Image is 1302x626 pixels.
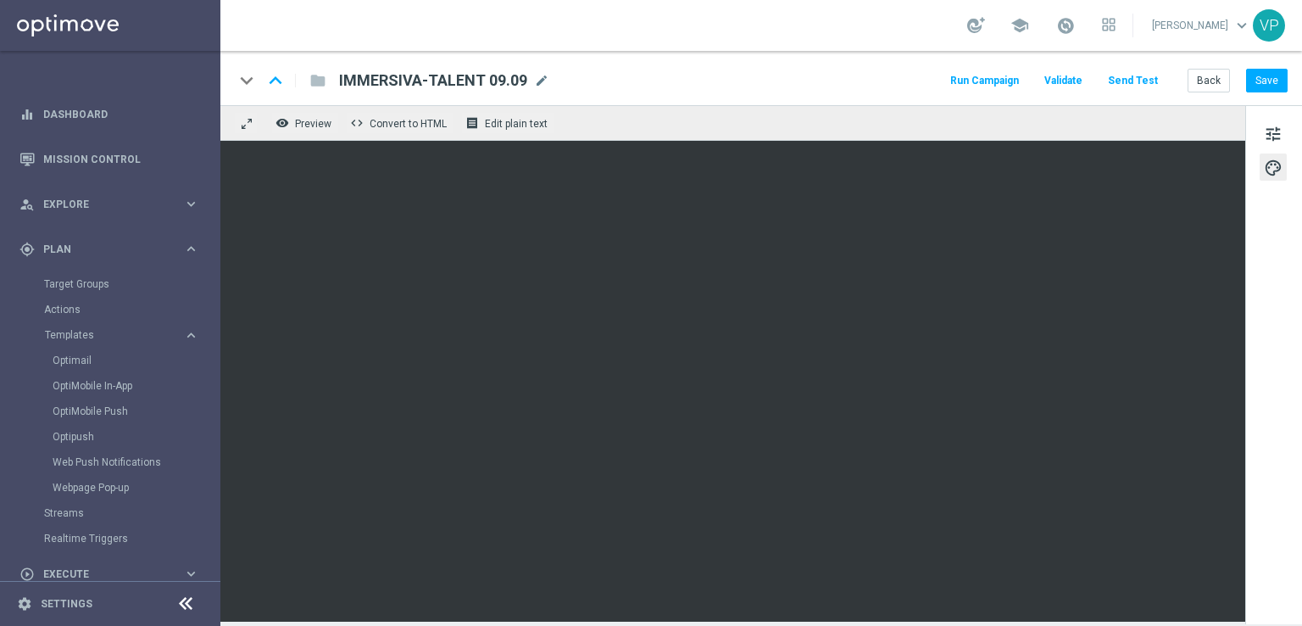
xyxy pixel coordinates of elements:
button: person_search Explore keyboard_arrow_right [19,198,200,211]
div: Target Groups [44,271,219,297]
div: Actions [44,297,219,322]
i: keyboard_arrow_up [263,68,288,93]
a: Optimail [53,354,176,367]
a: Mission Control [43,137,199,182]
button: Templates keyboard_arrow_right [44,328,200,342]
button: remove_red_eye Preview [271,112,339,134]
div: Realtime Triggers [44,526,219,551]
i: keyboard_arrow_right [183,566,199,582]
a: Realtime Triggers [44,532,176,545]
span: Preview [295,118,331,130]
i: equalizer [19,107,35,122]
a: Dashboard [43,92,199,137]
span: Execute [43,569,183,579]
div: VP [1253,9,1285,42]
span: Validate [1044,75,1082,87]
i: person_search [19,197,35,212]
a: [PERSON_NAME]keyboard_arrow_down [1150,13,1253,38]
i: gps_fixed [19,242,35,257]
span: Convert to HTML [370,118,447,130]
button: Validate [1042,70,1085,92]
i: remove_red_eye [275,116,289,130]
span: Edit plain text [485,118,548,130]
div: Plan [19,242,183,257]
a: Actions [44,303,176,316]
span: palette [1264,157,1283,179]
button: play_circle_outline Execute keyboard_arrow_right [19,567,200,581]
span: code [350,116,364,130]
a: OptiMobile Push [53,405,176,418]
div: Explore [19,197,183,212]
div: Templates [45,330,183,340]
button: receipt Edit plain text [461,112,555,134]
div: OptiMobile In-App [53,373,219,399]
a: Web Push Notifications [53,456,176,469]
div: Templates [44,322,219,500]
span: school [1010,16,1029,35]
i: keyboard_arrow_right [183,241,199,257]
a: OptiMobile In-App [53,379,176,393]
div: Mission Control [19,137,199,182]
a: Streams [44,506,176,520]
button: Back [1188,69,1230,92]
div: Web Push Notifications [53,450,219,475]
span: tune [1264,123,1283,145]
a: Target Groups [44,277,176,291]
button: Mission Control [19,153,200,166]
span: Templates [45,330,166,340]
div: Optimail [53,348,219,373]
span: IMMERSIVA-TALENT 09.09 [339,70,527,91]
a: Optipush [53,430,176,444]
div: OptiMobile Push [53,399,219,424]
button: gps_fixed Plan keyboard_arrow_right [19,243,200,256]
a: Webpage Pop-up [53,481,176,495]
span: Plan [43,244,183,254]
i: settings [17,596,32,612]
button: palette [1260,154,1287,181]
button: tune [1260,120,1287,147]
i: keyboard_arrow_right [183,196,199,212]
i: receipt [465,116,479,130]
div: Streams [44,500,219,526]
span: Explore [43,199,183,210]
a: Settings [41,599,92,609]
i: keyboard_arrow_right [183,327,199,344]
span: keyboard_arrow_down [1232,16,1251,35]
button: Send Test [1105,70,1160,92]
span: mode_edit [534,73,549,88]
div: Dashboard [19,92,199,137]
div: Optipush [53,424,219,450]
div: Execute [19,567,183,582]
button: code Convert to HTML [346,112,454,134]
button: equalizer Dashboard [19,108,200,121]
i: play_circle_outline [19,567,35,582]
div: Webpage Pop-up [53,475,219,500]
button: Save [1246,69,1288,92]
button: Run Campaign [948,70,1021,92]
